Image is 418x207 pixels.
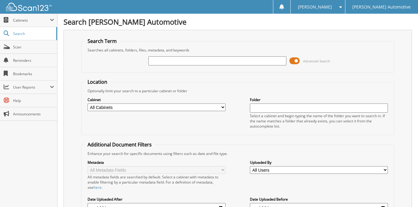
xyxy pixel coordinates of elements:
[13,85,50,90] span: User Reports
[13,18,50,23] span: Cabinets
[250,97,388,102] label: Folder
[13,31,53,36] span: Search
[85,79,110,85] legend: Location
[13,111,54,117] span: Announcements
[13,98,54,103] span: Help
[64,17,412,27] h1: Search [PERSON_NAME] Automotive
[303,59,330,63] span: Advanced Search
[88,160,225,165] label: Metadata
[13,58,54,63] span: Reminders
[85,47,391,53] div: Searches all cabinets, folders, files, metadata, and keywords
[85,88,391,93] div: Optionally limit your search to a particular cabinet or folder
[6,3,52,11] img: scan123-logo-white.svg
[94,185,102,190] a: here
[13,44,54,50] span: Scan
[250,160,388,165] label: Uploaded By
[85,38,120,44] legend: Search Term
[298,5,332,9] span: [PERSON_NAME]
[85,151,391,156] div: Enhance your search for specific documents using filters such as date and file type.
[88,174,225,190] div: All metadata fields are searched by default. Select a cabinet with metadata to enable filtering b...
[85,141,155,148] legend: Additional Document Filters
[250,197,388,202] label: Date Uploaded Before
[352,5,411,9] span: [PERSON_NAME] Automotive
[13,71,54,76] span: Bookmarks
[88,197,225,202] label: Date Uploaded After
[88,97,225,102] label: Cabinet
[250,113,388,129] div: Select a cabinet and begin typing the name of the folder you want to search in. If the name match...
